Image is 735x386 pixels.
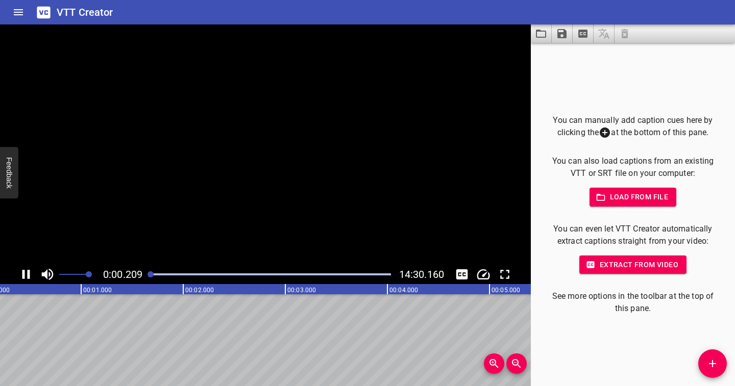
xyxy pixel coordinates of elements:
[587,259,678,271] span: Extract from video
[579,255,687,274] button: Extract from video
[86,271,92,277] span: Set video volume
[506,353,527,374] button: Zoom Out
[57,4,113,20] h6: VTT Creator
[399,268,444,280] span: Video Duration
[577,28,589,40] svg: Extract captions from video
[16,265,36,284] button: Play/Pause
[389,287,418,294] text: 00:04.000
[474,265,493,284] div: Playback Speed
[698,349,727,378] button: Add Cue
[547,114,719,139] p: You can manually add caption cues here by clicking the at the bottom of this pane.
[590,188,677,207] button: Load from file
[547,155,719,179] p: You can also load captions from an existing VTT or SRT file on your computer:
[556,28,568,40] svg: Save captions to file
[452,265,472,284] button: Toggle captions
[531,24,552,43] button: Load captions from file
[287,287,316,294] text: 00:03.000
[594,24,615,43] span: Add some captions below, then you can translate them.
[495,265,514,284] div: Toggle Full Screen
[484,353,504,374] button: Zoom In
[573,24,594,43] button: Extract captions from video
[547,290,719,315] p: See more options in the toolbar at the top of this pane.
[83,287,112,294] text: 00:01.000
[185,287,214,294] text: 00:02.000
[535,28,547,40] svg: Load captions from file
[474,265,493,284] button: Change Playback Speed
[552,24,573,43] button: Save captions to file
[492,287,520,294] text: 00:05.000
[547,223,719,247] p: You can even let VTT Creator automatically extract captions straight from your video:
[495,265,514,284] button: Toggle fullscreen
[38,265,57,284] button: Toggle mute
[103,268,142,280] span: Current Time
[598,191,669,203] span: Load from file
[151,273,390,275] div: Play progress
